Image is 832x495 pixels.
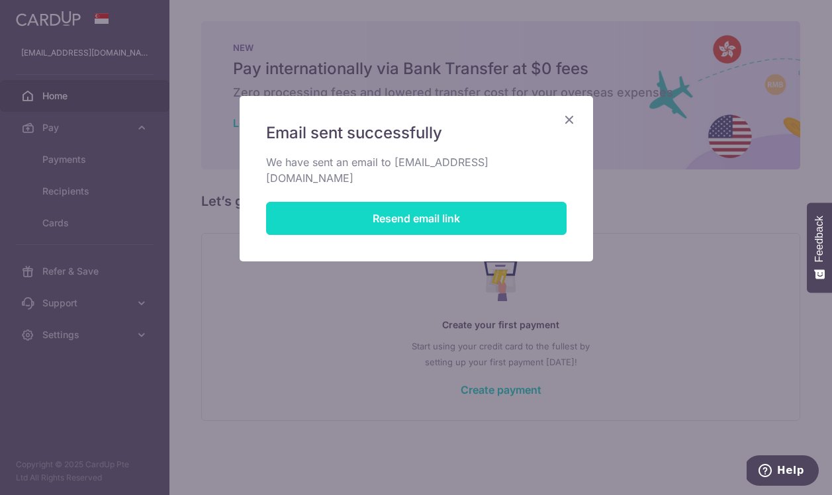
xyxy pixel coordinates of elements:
p: We have sent an email to [EMAIL_ADDRESS][DOMAIN_NAME] [266,154,567,186]
iframe: Opens a widget where you can find more information [747,455,819,488]
span: Email sent successfully [266,122,442,144]
button: Resend email link [266,202,567,235]
button: Close [561,112,577,128]
span: Feedback [813,216,825,262]
button: Feedback - Show survey [807,202,832,292]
